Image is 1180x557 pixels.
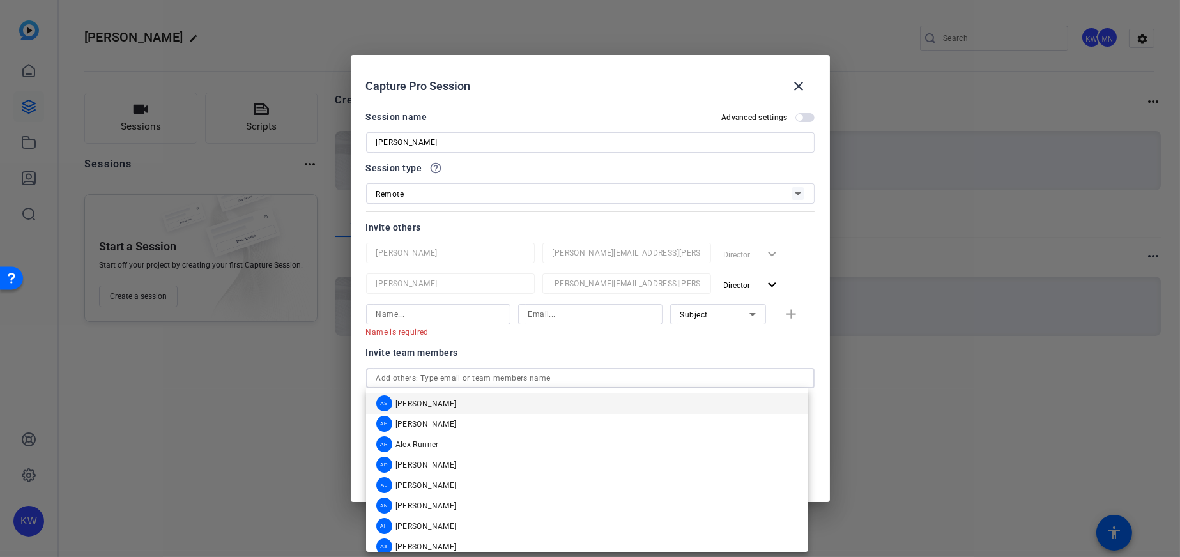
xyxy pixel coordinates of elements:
[376,518,392,534] div: AH
[395,480,457,491] span: [PERSON_NAME]
[553,245,701,261] input: Email...
[366,71,815,102] div: Capture Pro Session
[376,498,392,514] div: AN
[376,395,392,411] div: AS
[366,160,422,176] span: Session type
[376,370,804,386] input: Add others: Type email or team members name
[376,276,525,291] input: Name...
[376,135,804,150] input: Enter Session Name
[376,416,392,432] div: AH
[680,310,709,319] span: Subject
[719,273,786,296] button: Director
[724,281,751,290] span: Director
[395,542,457,552] span: [PERSON_NAME]
[376,190,404,199] span: Remote
[376,245,525,261] input: Name...
[376,436,392,452] div: AR
[395,399,457,409] span: [PERSON_NAME]
[553,276,701,291] input: Email...
[395,501,457,511] span: [PERSON_NAME]
[376,477,392,493] div: AL
[366,324,500,339] mat-error: Name is required
[395,460,457,470] span: [PERSON_NAME]
[395,439,439,450] span: Alex Runner
[366,109,427,125] div: Session name
[376,457,392,473] div: AD
[376,307,500,322] input: Name...
[430,162,443,174] mat-icon: help_outline
[721,112,787,123] h2: Advanced settings
[528,307,652,322] input: Email...
[395,521,457,531] span: [PERSON_NAME]
[366,220,815,235] div: Invite others
[792,79,807,94] mat-icon: close
[376,538,392,554] div: AS
[395,419,457,429] span: [PERSON_NAME]
[366,345,815,360] div: Invite team members
[765,277,781,293] mat-icon: expand_more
